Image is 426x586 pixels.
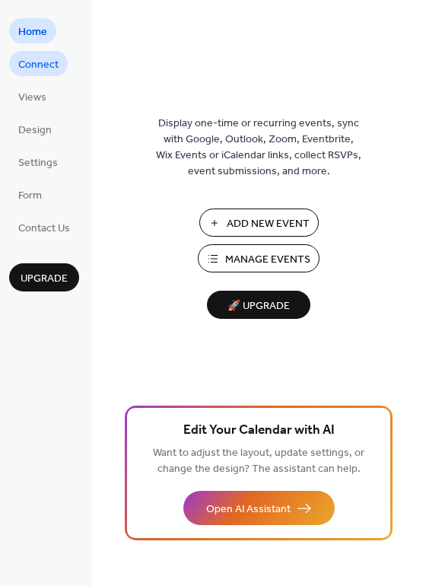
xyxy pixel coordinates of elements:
span: Want to adjust the layout, update settings, or change the design? The assistant can help. [153,443,364,479]
span: Connect [18,57,59,73]
a: Views [9,84,56,109]
a: Design [9,116,61,142]
span: Form [18,188,42,204]
span: Display one-time or recurring events, sync with Google, Outlook, Zoom, Eventbrite, Wix Events or ... [156,116,361,180]
span: Add New Event [227,216,310,232]
span: Manage Events [225,252,310,268]
span: 🚀 Upgrade [216,296,301,317]
a: Form [9,182,51,207]
a: Connect [9,51,68,76]
span: Edit Your Calendar with AI [183,420,335,441]
span: Home [18,24,47,40]
button: 🚀 Upgrade [207,291,310,319]
a: Home [9,18,56,43]
span: Design [18,123,52,139]
a: Settings [9,149,67,174]
button: Open AI Assistant [183,491,335,525]
button: Manage Events [198,244,319,272]
span: Settings [18,155,58,171]
span: Views [18,90,46,106]
button: Upgrade [9,263,79,291]
a: Contact Us [9,215,79,240]
button: Add New Event [199,209,319,237]
span: Contact Us [18,221,70,237]
span: Upgrade [21,271,68,287]
span: Open AI Assistant [206,502,291,518]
